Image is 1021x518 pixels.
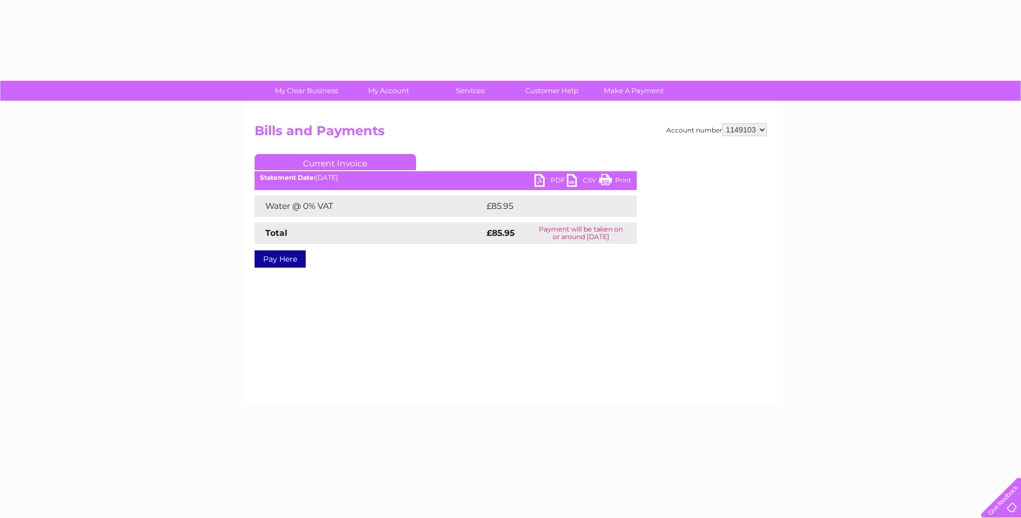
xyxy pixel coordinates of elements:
[255,250,306,268] a: Pay Here
[255,123,767,144] h2: Bills and Payments
[589,81,678,101] a: Make A Payment
[255,154,416,170] a: Current Invoice
[262,81,351,101] a: My Clear Business
[525,222,637,244] td: Payment will be taken on or around [DATE]
[255,174,637,181] div: [DATE]
[426,81,515,101] a: Services
[265,228,287,238] strong: Total
[260,173,315,181] b: Statement Date:
[599,174,631,190] a: Print
[666,123,767,136] div: Account number
[344,81,433,101] a: My Account
[567,174,599,190] a: CSV
[255,195,484,217] td: Water @ 0% VAT
[484,195,615,217] td: £85.95
[508,81,596,101] a: Customer Help
[534,174,567,190] a: PDF
[487,228,515,238] strong: £85.95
